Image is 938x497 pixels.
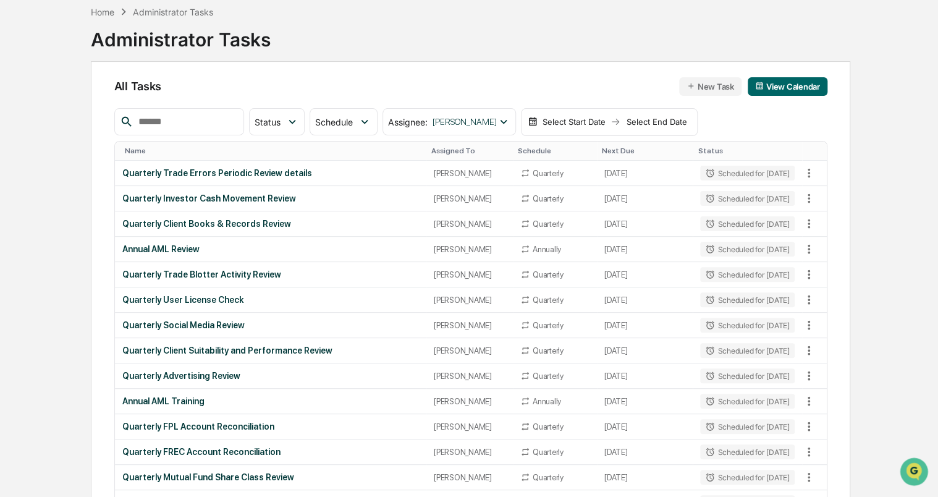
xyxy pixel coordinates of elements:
td: [DATE] [597,338,693,363]
td: [DATE] [597,440,693,465]
div: Start new chat [42,95,203,107]
div: [PERSON_NAME] [434,473,505,482]
button: View Calendar [748,77,827,96]
div: Select End Date [623,117,691,127]
div: Scheduled for [DATE] [700,191,794,206]
div: Scheduled for [DATE] [700,292,794,307]
div: Toggle SortBy [518,147,592,155]
div: We're available if you need us! [42,107,156,117]
span: Preclearance [25,156,80,168]
div: Annually [533,397,561,406]
div: Quarterly [533,295,564,305]
div: 🗄️ [90,157,99,167]
img: arrow right [611,117,620,127]
a: 🗄️Attestations [85,151,158,173]
div: [PERSON_NAME] [434,397,505,406]
div: [PERSON_NAME] [434,346,505,355]
div: Quarterly Social Media Review [122,320,419,330]
td: [DATE] [597,287,693,313]
span: Attestations [102,156,153,168]
div: Scheduled for [DATE] [700,394,794,409]
img: calendar [528,117,538,127]
div: [PERSON_NAME] [434,245,505,254]
td: [DATE] [597,211,693,237]
span: All Tasks [114,80,161,93]
td: [DATE] [597,186,693,211]
div: Home [91,7,114,17]
div: Quarterly Investor Cash Movement Review [122,193,419,203]
div: Scheduled for [DATE] [700,242,794,257]
span: Assignee : [388,117,428,127]
div: [PERSON_NAME] [434,295,505,305]
div: Toggle SortBy [431,147,508,155]
span: [PERSON_NAME] [433,117,497,127]
td: [DATE] [597,465,693,490]
div: 🖐️ [12,157,22,167]
td: [DATE] [597,262,693,287]
div: Quarterly [533,169,564,178]
div: Quarterly [533,346,564,355]
div: Quarterly User License Check [122,295,419,305]
span: Status [255,117,281,127]
div: Scheduled for [DATE] [700,419,794,434]
div: [PERSON_NAME] [434,448,505,457]
div: Toggle SortBy [698,147,796,155]
div: Quarterly [533,194,564,203]
div: Toggle SortBy [802,147,827,155]
div: Quarterly FREC Account Reconciliation [122,447,419,457]
div: 🔎 [12,181,22,190]
div: Quarterly Client Books & Records Review [122,219,419,229]
div: Quarterly [533,448,564,457]
img: 1746055101610-c473b297-6a78-478c-a979-82029cc54cd1 [12,95,35,117]
div: Quarterly Advertising Review [122,371,419,381]
div: Administrator Tasks [133,7,213,17]
td: [DATE] [597,161,693,186]
div: Administrator Tasks [91,19,271,51]
button: New Task [679,77,742,96]
span: Schedule [315,117,353,127]
div: [PERSON_NAME] [434,194,505,203]
div: Toggle SortBy [602,147,688,155]
span: Data Lookup [25,179,78,192]
div: Scheduled for [DATE] [700,444,794,459]
div: Quarterly FPL Account Reconciliation [122,422,419,431]
input: Clear [32,56,204,69]
td: [DATE] [597,313,693,338]
div: Toggle SortBy [125,147,421,155]
div: Quarterly [533,219,564,229]
div: Scheduled for [DATE] [700,470,794,485]
div: Annually [533,245,561,254]
img: calendar [755,82,764,90]
div: Quarterly [533,321,564,330]
div: [PERSON_NAME] [434,372,505,381]
div: Scheduled for [DATE] [700,343,794,358]
div: Scheduled for [DATE] [700,216,794,231]
div: Annual AML Training [122,396,419,406]
div: Quarterly [533,372,564,381]
a: 🖐️Preclearance [7,151,85,173]
div: Annual AML Review [122,244,419,254]
td: [DATE] [597,363,693,389]
a: 🔎Data Lookup [7,174,83,197]
div: Quarterly [533,422,564,431]
iframe: Open customer support [898,456,932,490]
div: Scheduled for [DATE] [700,267,794,282]
td: [DATE] [597,237,693,262]
div: [PERSON_NAME] [434,219,505,229]
td: [DATE] [597,414,693,440]
div: Scheduled for [DATE] [700,318,794,333]
button: Start new chat [210,98,225,113]
div: Quarterly [533,473,564,482]
div: [PERSON_NAME] [434,422,505,431]
div: Quarterly Mutual Fund Share Class Review [122,472,419,482]
div: [PERSON_NAME] [434,169,505,178]
div: Quarterly Client Suitability and Performance Review [122,346,419,355]
div: Select Start Date [540,117,608,127]
p: How can we help? [12,26,225,46]
div: Scheduled for [DATE] [700,368,794,383]
div: Scheduled for [DATE] [700,166,794,181]
div: Quarterly Trade Errors Periodic Review details [122,168,419,178]
span: Pylon [123,210,150,219]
